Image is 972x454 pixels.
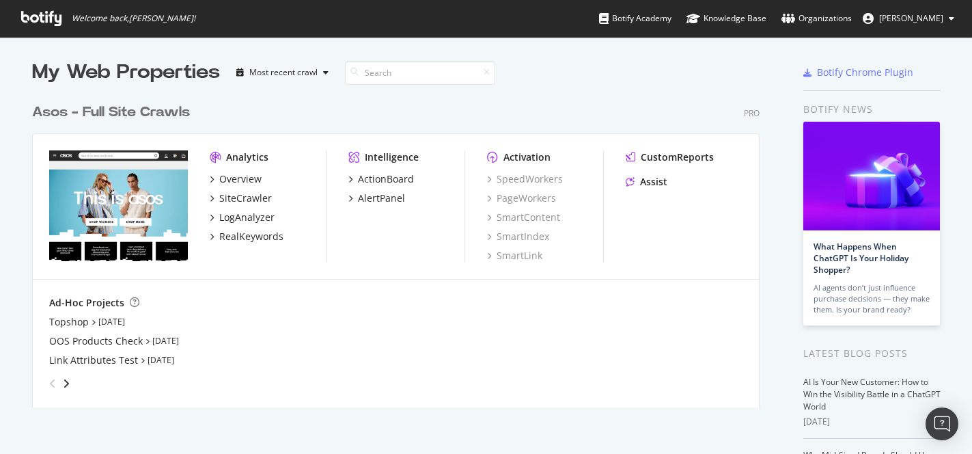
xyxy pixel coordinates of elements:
[803,122,940,230] img: What Happens When ChatGPT Is Your Holiday Shopper?
[210,191,272,205] a: SiteCrawler
[599,12,671,25] div: Botify Academy
[210,211,275,224] a: LogAnalyzer
[32,86,770,408] div: grid
[32,103,190,122] div: Asos - Full Site Crawls
[49,353,138,367] a: Link Attributes Test
[210,230,283,243] a: RealKeywords
[219,172,262,186] div: Overview
[61,377,71,390] div: angle-right
[358,172,414,186] div: ActionBoard
[219,230,283,243] div: RealKeywords
[32,59,220,86] div: My Web Properties
[803,376,941,412] a: AI Is Your New Customer: How to Win the Visibility Battle in a ChatGPT World
[32,103,195,122] a: Asos - Full Site Crawls
[803,102,941,117] div: Botify news
[803,416,941,428] div: [DATE]
[348,191,405,205] a: AlertPanel
[803,346,941,361] div: Latest Blog Posts
[852,8,965,29] button: [PERSON_NAME]
[345,61,495,85] input: Search
[219,191,272,205] div: SiteCrawler
[879,12,943,24] span: Shaghig Babikian
[49,334,143,348] a: OOS Products Check
[72,13,195,24] span: Welcome back, [PERSON_NAME] !
[98,316,125,328] a: [DATE]
[148,354,174,366] a: [DATE]
[249,68,318,77] div: Most recent crawl
[365,150,419,164] div: Intelligence
[487,230,549,243] a: SmartIndex
[817,66,913,79] div: Botify Chrome Plugin
[814,282,930,315] div: AI agents don’t just influence purchase decisions — they make them. Is your brand ready?
[744,107,760,119] div: Pro
[219,211,275,224] div: LogAnalyzer
[926,408,958,440] div: Open Intercom Messenger
[626,150,714,164] a: CustomReports
[487,191,556,205] a: PageWorkers
[503,150,551,164] div: Activation
[49,150,188,261] img: www.asos.com
[487,249,542,263] a: SmartLink
[44,373,61,395] div: angle-left
[686,12,766,25] div: Knowledge Base
[49,296,124,310] div: Ad-Hoc Projects
[210,172,262,186] a: Overview
[626,175,667,189] a: Assist
[803,66,913,79] a: Botify Chrome Plugin
[640,175,667,189] div: Assist
[487,172,563,186] a: SpeedWorkers
[358,191,405,205] div: AlertPanel
[641,150,714,164] div: CustomReports
[348,172,414,186] a: ActionBoard
[814,241,908,276] a: What Happens When ChatGPT Is Your Holiday Shopper?
[226,150,268,164] div: Analytics
[231,62,334,83] button: Most recent crawl
[781,12,852,25] div: Organizations
[49,315,89,329] a: Topshop
[152,335,179,347] a: [DATE]
[487,211,560,224] a: SmartContent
